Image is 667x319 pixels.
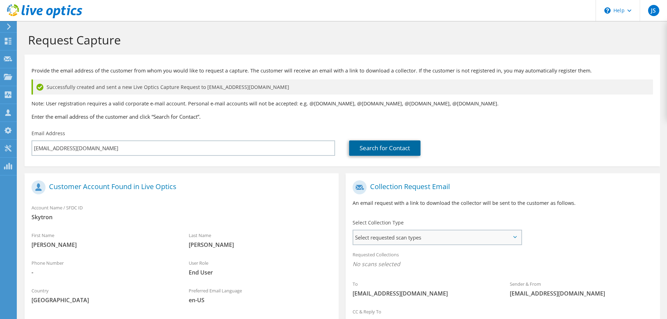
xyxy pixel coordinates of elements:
span: [EMAIL_ADDRESS][DOMAIN_NAME] [353,290,496,297]
span: [PERSON_NAME] [32,241,175,249]
span: Skytron [32,213,332,221]
span: Select requested scan types [353,230,521,244]
h3: Enter the email address of the customer and click “Search for Contact”. [32,113,653,120]
span: JS [648,5,659,16]
div: First Name [25,228,182,252]
h1: Customer Account Found in Live Optics [32,180,328,194]
p: Provide the email address of the customer from whom you would like to request a capture. The cust... [32,67,653,75]
div: User Role [182,256,339,280]
h1: Request Capture [28,33,653,47]
span: Successfully created and sent a new Live Optics Capture Request to [EMAIL_ADDRESS][DOMAIN_NAME] [47,83,289,91]
svg: \n [604,7,611,14]
span: - [32,269,175,276]
label: Email Address [32,130,65,137]
span: en-US [189,296,332,304]
div: Phone Number [25,256,182,280]
div: Preferred Email Language [182,283,339,307]
span: End User [189,269,332,276]
div: Sender & From [503,277,660,301]
span: [EMAIL_ADDRESS][DOMAIN_NAME] [510,290,653,297]
p: Note: User registration requires a valid corporate e-mail account. Personal e-mail accounts will ... [32,100,653,108]
label: Select Collection Type [353,219,404,226]
span: [GEOGRAPHIC_DATA] [32,296,175,304]
div: Requested Collections [346,247,660,273]
div: Last Name [182,228,339,252]
a: Search for Contact [349,140,421,156]
p: An email request with a link to download the collector will be sent to the customer as follows. [353,199,653,207]
div: Account Name / SFDC ID [25,200,339,224]
div: To [346,277,503,301]
h1: Collection Request Email [353,180,649,194]
div: Country [25,283,182,307]
span: [PERSON_NAME] [189,241,332,249]
span: No scans selected [353,260,653,268]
